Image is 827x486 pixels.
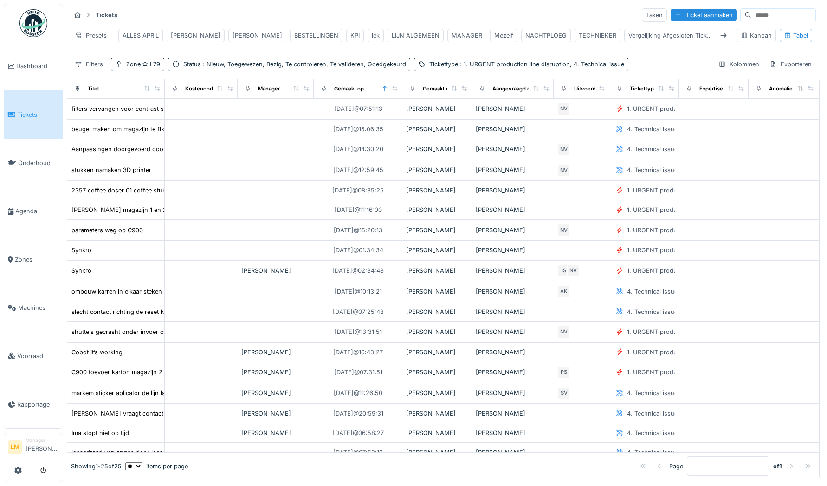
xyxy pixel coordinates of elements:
div: [PERSON_NAME] [476,246,550,255]
div: [PERSON_NAME] [476,368,550,377]
div: Presets [71,29,111,42]
div: AK [557,285,570,298]
div: 1. URGENT production line disruption [627,205,733,214]
div: Manager [258,85,280,93]
div: SV [557,387,570,400]
div: [PERSON_NAME] [406,287,468,296]
div: [PERSON_NAME] [476,327,550,336]
div: [PERSON_NAME] [406,389,468,397]
div: [DATE] @ 06:58:27 [333,428,384,437]
a: Onderhoud [4,139,63,187]
div: KPI [350,31,360,40]
div: lossedraad vervangen door losse draad aan plaat vast te maken --> [PERSON_NAME]? [71,448,317,457]
span: Tickets [17,110,59,119]
div: [PERSON_NAME] [406,368,468,377]
div: filters vervangen voor contrast synkro [71,104,180,113]
div: MANAGER [452,31,482,40]
div: Mezelf [494,31,513,40]
div: [DATE] @ 15:20:13 [334,226,382,235]
div: 1. URGENT production line disruption [627,368,733,377]
div: [PERSON_NAME] [406,145,468,153]
div: 4. Technical issue [627,448,678,457]
span: Rapportage [17,400,59,409]
a: Agenda [4,187,63,235]
div: Tabel [784,31,808,40]
div: markem sticker aplicator de lijn laten stil leggen bij een storing [71,389,247,397]
div: [PERSON_NAME] [406,266,468,275]
div: Anomalie [769,85,793,93]
div: [PERSON_NAME] [476,307,550,316]
div: [PERSON_NAME] [406,327,468,336]
div: [DATE] @ 07:53:19 [333,448,383,457]
div: [PERSON_NAME] [476,145,550,153]
a: Rapportage [4,380,63,428]
a: Dashboard [4,42,63,90]
div: [DATE] @ 07:51:13 [334,104,382,113]
div: slecht contact richting de reset knop en de start knop in hmi [71,307,242,316]
a: Tickets [4,90,63,139]
div: [PERSON_NAME] [476,348,550,357]
div: [PERSON_NAME] [241,348,310,357]
div: [PERSON_NAME] [406,307,468,316]
div: [PERSON_NAME] [476,266,550,275]
div: Kanban [741,31,772,40]
div: NV [557,102,570,115]
div: [DATE] @ 14:30:20 [333,145,383,153]
span: Zones [15,255,59,264]
div: [PERSON_NAME] [241,389,310,397]
div: [PERSON_NAME] [476,389,550,397]
div: Status [183,60,406,69]
div: Kostencode [185,85,216,93]
div: [DATE] @ 11:16:00 [335,205,382,214]
div: 4. Technical issue [627,428,678,437]
div: [DATE] @ 13:31:51 [335,327,382,336]
span: Voorraad [17,352,59,360]
div: [PERSON_NAME] [476,104,550,113]
div: 4. Technical issue [627,389,678,397]
div: [PERSON_NAME] [406,409,468,418]
img: Badge_color-CXgf-gQk.svg [19,9,47,37]
div: Page [669,461,683,470]
div: Kolommen [714,58,763,71]
div: [DATE] @ 10:13:21 [335,287,382,296]
div: [PERSON_NAME] [406,186,468,195]
div: [PERSON_NAME] [476,287,550,296]
div: NV [557,326,570,339]
div: [PERSON_NAME] [406,348,468,357]
div: 4. Technical issue [627,287,678,296]
div: 1. URGENT production line disruption [627,186,733,195]
div: [PERSON_NAME] [406,448,468,457]
div: PS [557,366,570,379]
div: [DATE] @ 20:59:31 [333,409,383,418]
div: [DATE] @ 01:34:34 [333,246,383,255]
div: IS [557,264,570,277]
li: LM [8,440,22,454]
a: Machines [4,284,63,332]
div: NV [567,264,580,277]
div: Manager [26,437,59,444]
div: [PERSON_NAME] [241,409,310,418]
div: LIJN ALGEMEEN [392,31,439,40]
div: [DATE] @ 15:06:35 [333,125,383,134]
div: 4. Technical issue [627,125,678,134]
div: NV [557,224,570,237]
li: [PERSON_NAME] [26,437,59,457]
div: Ticket aanmaken [671,9,737,21]
div: [PERSON_NAME] [406,226,468,235]
div: BESTELLINGEN [294,31,338,40]
div: stukken namaken 3D printer [71,166,151,174]
div: Titel [88,85,99,93]
a: Zones [4,236,63,284]
div: [PERSON_NAME] vraagt contactblokjes te vervangen [71,409,222,418]
div: TECHNIEKER [579,31,616,40]
div: 2357 coffee doser 01 coffee stuked befor doser [71,186,208,195]
div: 4. Technical issue [627,166,678,174]
div: [PERSON_NAME] [406,205,468,214]
div: 1. URGENT production line disruption [627,246,733,255]
div: 1. URGENT production line disruption [627,104,733,113]
div: 1. URGENT production line disruption [627,266,733,275]
div: Expertise [699,85,723,93]
span: L79 [141,61,160,68]
div: [DATE] @ 12:59:45 [333,166,383,174]
div: [PERSON_NAME] [476,448,550,457]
